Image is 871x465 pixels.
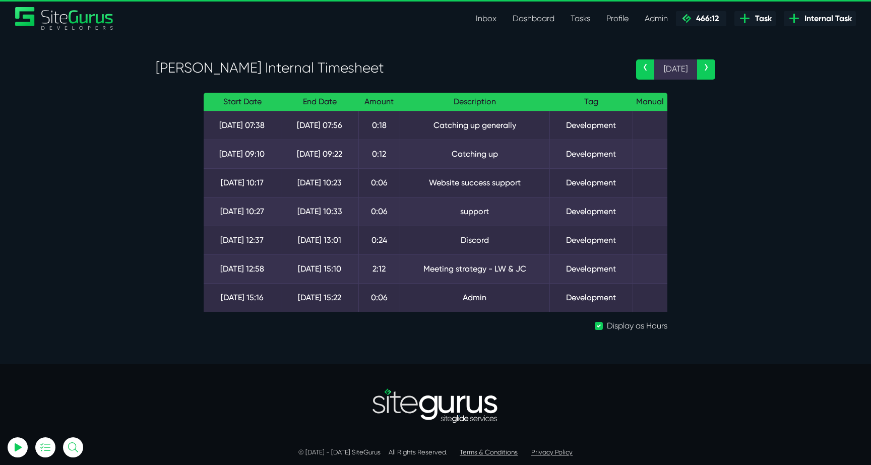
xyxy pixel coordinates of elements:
td: Development [549,197,633,226]
td: Development [549,140,633,168]
a: Terms & Conditions [460,448,518,456]
img: Sitegurus Logo [15,7,114,30]
a: 466:12 [676,11,726,26]
th: Start Date [204,93,281,111]
td: [DATE] 15:22 [281,283,358,312]
td: 0:18 [358,111,400,140]
td: [DATE] 15:16 [204,283,281,312]
a: Privacy Policy [531,448,573,456]
a: Tasks [563,9,598,29]
th: End Date [281,93,358,111]
td: Discord [400,226,549,254]
td: [DATE] 13:01 [281,226,358,254]
span: 466:12 [692,14,719,23]
th: Amount [358,93,400,111]
span: Internal Task [800,13,852,25]
a: SiteGurus [15,7,114,30]
td: support [400,197,549,226]
a: Inbox [468,9,505,29]
span: [DATE] [654,59,697,80]
td: [DATE] 07:56 [281,111,358,140]
td: [DATE] 10:33 [281,197,358,226]
td: [DATE] 09:10 [204,140,281,168]
td: Admin [400,283,549,312]
span: Task [751,13,772,25]
td: Website success support [400,168,549,197]
td: 0:06 [358,168,400,197]
a: Internal Task [784,11,856,26]
td: [DATE] 12:37 [204,226,281,254]
a: ‹ [636,59,654,80]
th: Tag [549,93,633,111]
td: [DATE] 15:10 [281,254,358,283]
a: Profile [598,9,637,29]
h3: [PERSON_NAME] Internal Timesheet [156,59,621,77]
td: Catching up [400,140,549,168]
td: [DATE] 10:17 [204,168,281,197]
td: [DATE] 10:23 [281,168,358,197]
th: Manual [633,93,667,111]
a: Admin [637,9,676,29]
td: 0:06 [358,283,400,312]
th: Description [400,93,549,111]
td: Development [549,226,633,254]
td: 0:12 [358,140,400,168]
td: Meeting strategy - LW & JC [400,254,549,283]
td: 2:12 [358,254,400,283]
a: Task [734,11,776,26]
td: Development [549,168,633,197]
td: [DATE] 10:27 [204,197,281,226]
a: Dashboard [505,9,563,29]
td: [DATE] 12:58 [204,254,281,283]
td: [DATE] 07:38 [204,111,281,140]
td: Catching up generally [400,111,549,140]
td: Development [549,254,633,283]
td: 0:06 [358,197,400,226]
label: Display as Hours [607,320,667,332]
td: [DATE] 09:22 [281,140,358,168]
td: Development [549,283,633,312]
td: 0:24 [358,226,400,254]
a: › [697,59,715,80]
p: © [DATE] - [DATE] SiteGurus All Rights Reserved. [156,447,715,457]
td: Development [549,111,633,140]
